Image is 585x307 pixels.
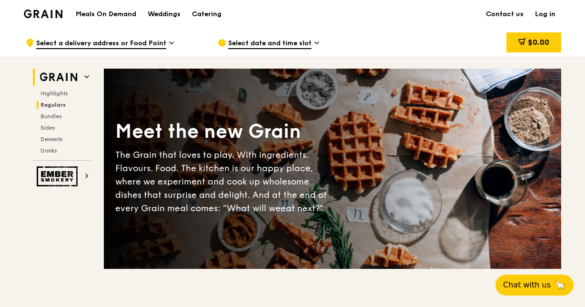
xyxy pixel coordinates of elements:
span: Bundles [40,113,61,120]
span: Sides [40,124,55,131]
div: The Grain that loves to play. With ingredients. Flavours. Food. The kitchen is our happy place, w... [115,148,333,215]
span: $0.00 [528,38,549,47]
span: Select date and time slot [228,39,312,49]
div: Meet the new Grain [115,119,333,144]
img: Ember Smokery web logo [37,166,81,186]
span: Desserts [40,136,62,143]
h1: Meals On Demand [76,10,136,19]
span: Chat with us [503,279,551,291]
button: Chat with us🦙 [495,275,574,296]
span: eat next?” [281,203,323,214]
span: Select a delivery address or Food Point [36,39,166,49]
span: Drinks [40,147,57,154]
img: Grain [24,10,62,18]
span: Highlights [40,90,68,97]
img: Grain web logo [37,69,81,86]
span: 🦙 [555,279,566,291]
span: Regulars [40,102,66,108]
